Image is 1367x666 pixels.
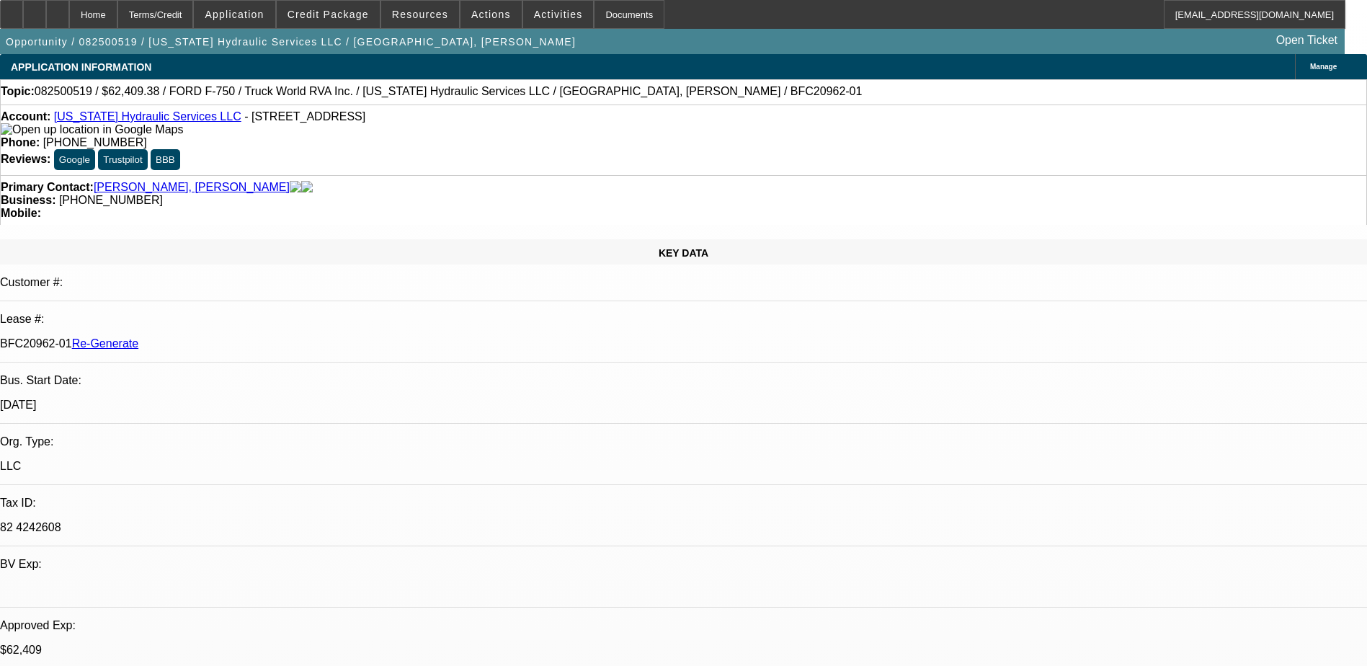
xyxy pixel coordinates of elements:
[301,181,313,194] img: linkedin-icon.png
[54,149,95,170] button: Google
[1,123,183,136] a: View Google Maps
[1,123,183,136] img: Open up location in Google Maps
[54,110,241,123] a: [US_STATE] Hydraulic Services LLC
[94,181,290,194] a: [PERSON_NAME], [PERSON_NAME]
[1,136,40,148] strong: Phone:
[1,181,94,194] strong: Primary Contact:
[290,181,301,194] img: facebook-icon.png
[523,1,594,28] button: Activities
[381,1,459,28] button: Resources
[1310,63,1337,71] span: Manage
[288,9,369,20] span: Credit Package
[392,9,448,20] span: Resources
[1,110,50,123] strong: Account:
[35,85,863,98] span: 082500519 / $62,409.38 / FORD F-750 / Truck World RVA Inc. / [US_STATE] Hydraulic Services LLC / ...
[59,194,163,206] span: [PHONE_NUMBER]
[205,9,264,20] span: Application
[460,1,522,28] button: Actions
[534,9,583,20] span: Activities
[151,149,180,170] button: BBB
[1,194,55,206] strong: Business:
[277,1,380,28] button: Credit Package
[244,110,365,123] span: - [STREET_ADDRESS]
[72,337,139,350] a: Re-Generate
[1,153,50,165] strong: Reviews:
[659,247,708,259] span: KEY DATA
[6,36,576,48] span: Opportunity / 082500519 / [US_STATE] Hydraulic Services LLC / [GEOGRAPHIC_DATA], [PERSON_NAME]
[1,207,41,219] strong: Mobile:
[11,61,151,73] span: APPLICATION INFORMATION
[98,149,147,170] button: Trustpilot
[194,1,275,28] button: Application
[1,85,35,98] strong: Topic:
[1270,28,1343,53] a: Open Ticket
[471,9,511,20] span: Actions
[43,136,147,148] span: [PHONE_NUMBER]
